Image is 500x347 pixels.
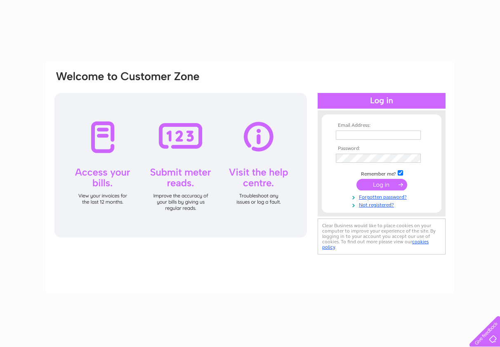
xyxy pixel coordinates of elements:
[334,123,429,128] th: Email Address:
[356,179,407,190] input: Submit
[322,239,429,250] a: cookies policy
[336,200,429,208] a: Not registered?
[334,146,429,152] th: Password:
[318,219,446,254] div: Clear Business would like to place cookies on your computer to improve your experience of the sit...
[336,193,429,200] a: Forgotten password?
[334,169,429,177] td: Remember me?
